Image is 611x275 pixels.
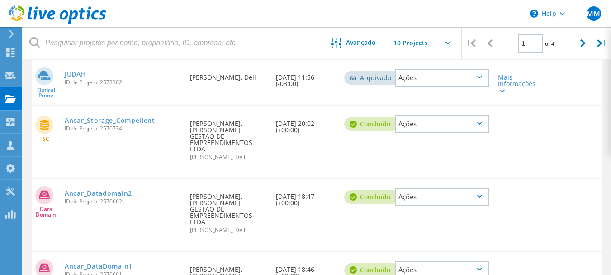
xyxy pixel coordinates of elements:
div: [PERSON_NAME], [PERSON_NAME] GESTAO DE EMPREENDIMENTOS LTDA [185,179,271,242]
input: Pesquisar projetos por nome, proprietário, ID, empresa, etc [23,27,317,59]
div: [DATE] 18:47 (+00:00) [271,179,340,215]
div: Concluído [344,117,399,131]
a: Ancar_DataDomain1 [65,263,133,270]
div: Ações [395,188,489,206]
div: [DATE] 20:02 (+00:00) [271,106,340,142]
div: Concluído [344,190,399,204]
div: Ações [395,115,489,133]
div: [PERSON_NAME], Dell [185,60,271,90]
span: of 4 [545,40,554,48]
span: ID de Projeto: 2573302 [65,80,181,85]
a: Ancar_Storage_Compellent [65,117,155,124]
div: [DATE] 11:56 (-03:00) [271,60,340,96]
div: Ações [395,69,489,87]
a: Live Optics Dashboard [9,19,106,25]
svg: \n [530,10,538,18]
span: Optical Prime [32,87,60,98]
div: Mais informações [498,74,535,93]
span: Data Domain [32,207,60,217]
span: MM [587,10,600,17]
span: ID de Projeto: 2570734 [65,126,181,131]
div: [PERSON_NAME], [PERSON_NAME] GESTAO DE EMPREENDIMENTOS LTDA [185,106,271,169]
span: ID de Projeto: 2570662 [65,199,181,204]
span: SC [43,136,49,142]
a: Ancar_Datadomain2 [65,190,132,197]
span: [PERSON_NAME], Dell [190,154,266,160]
div: | [462,27,480,59]
span: Avançado [346,39,376,46]
div: Arquivado [344,71,400,85]
span: [PERSON_NAME], Dell [190,227,266,233]
div: | [592,27,611,59]
a: JUDAH [65,71,86,77]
